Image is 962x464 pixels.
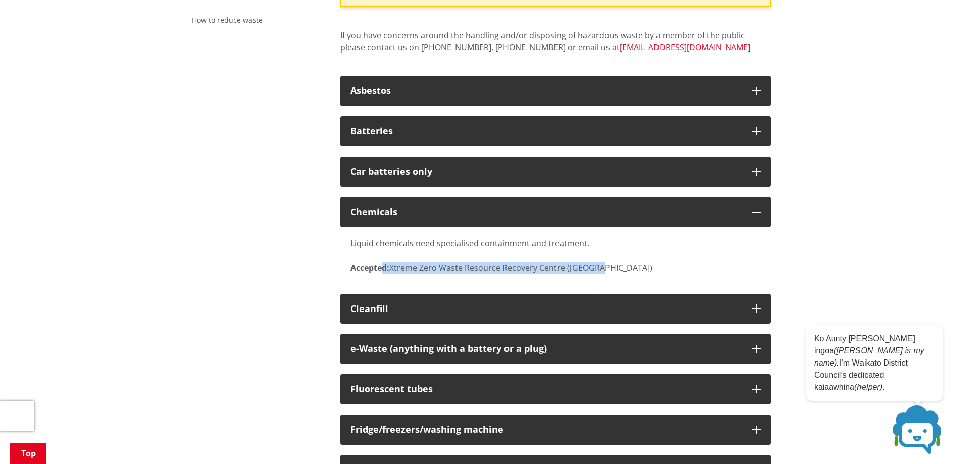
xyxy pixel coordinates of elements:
[350,237,761,274] div: Liquid chemicals need specialised containment and treatment. Xtreme Zero Waste Resource Recovery ...
[350,207,742,217] div: Chemicals
[340,157,771,187] button: Car batteries only
[340,294,771,324] button: Cleanfill
[350,262,389,273] strong: Accepted:
[814,333,935,393] p: Ko Aunty [PERSON_NAME] ingoa I’m Waikato District Council’s dedicated kaiaawhina .
[340,197,771,227] button: Chemicals
[340,116,771,146] button: Batteries
[340,415,771,445] button: Fridge/freezers/washing machine
[192,15,263,25] a: How to reduce waste
[854,383,882,391] em: (helper)
[340,334,771,364] button: e-Waste (anything with a battery or a plug)
[340,29,771,66] p: If you have concerns around the handling and/or disposing of hazardous waste by a member of the p...
[350,425,742,435] div: Fridge/freezers/washing machine
[340,76,771,106] button: Asbestos
[620,42,750,53] a: [EMAIL_ADDRESS][DOMAIN_NAME]
[340,374,771,404] button: Fluorescent tubes
[350,304,742,314] div: Cleanfill
[350,86,742,96] div: Asbestos
[350,126,742,136] div: Batteries
[350,384,742,394] div: Fluorescent tubes
[10,443,46,464] a: Top
[350,344,742,354] div: e-Waste (anything with a battery or a plug)
[350,167,742,177] div: Car batteries only
[814,346,924,367] em: ([PERSON_NAME] is my name).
